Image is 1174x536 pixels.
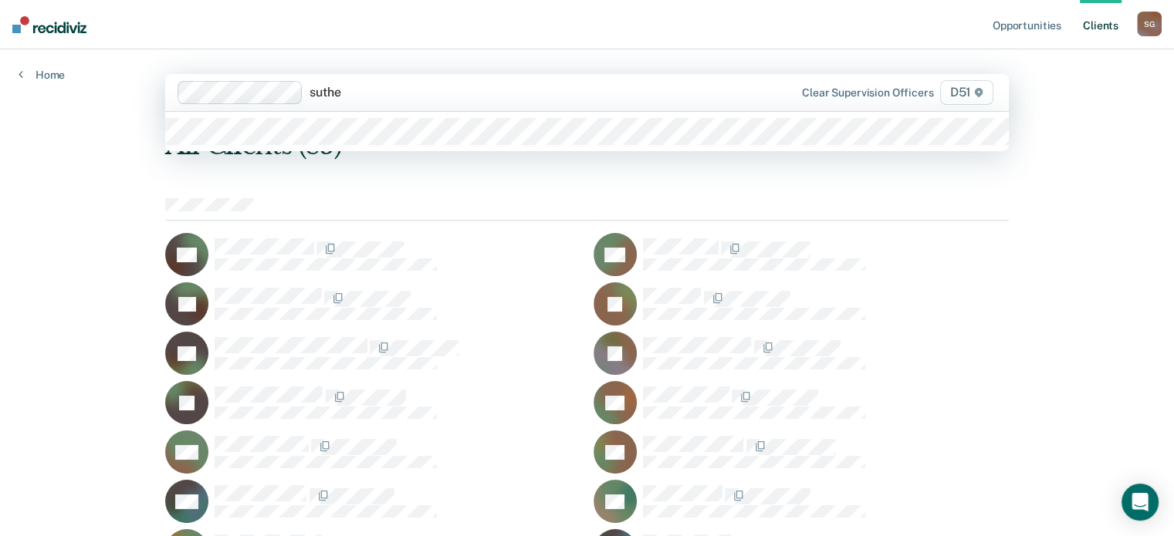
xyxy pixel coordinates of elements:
[1137,12,1162,36] div: S G
[940,80,993,105] span: D51
[19,68,65,82] a: Home
[1137,12,1162,36] button: SG
[1122,484,1159,521] div: Open Intercom Messenger
[12,16,86,33] img: Recidiviz
[165,130,840,161] div: All Clients (85)
[802,86,933,99] div: Clear supervision officers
